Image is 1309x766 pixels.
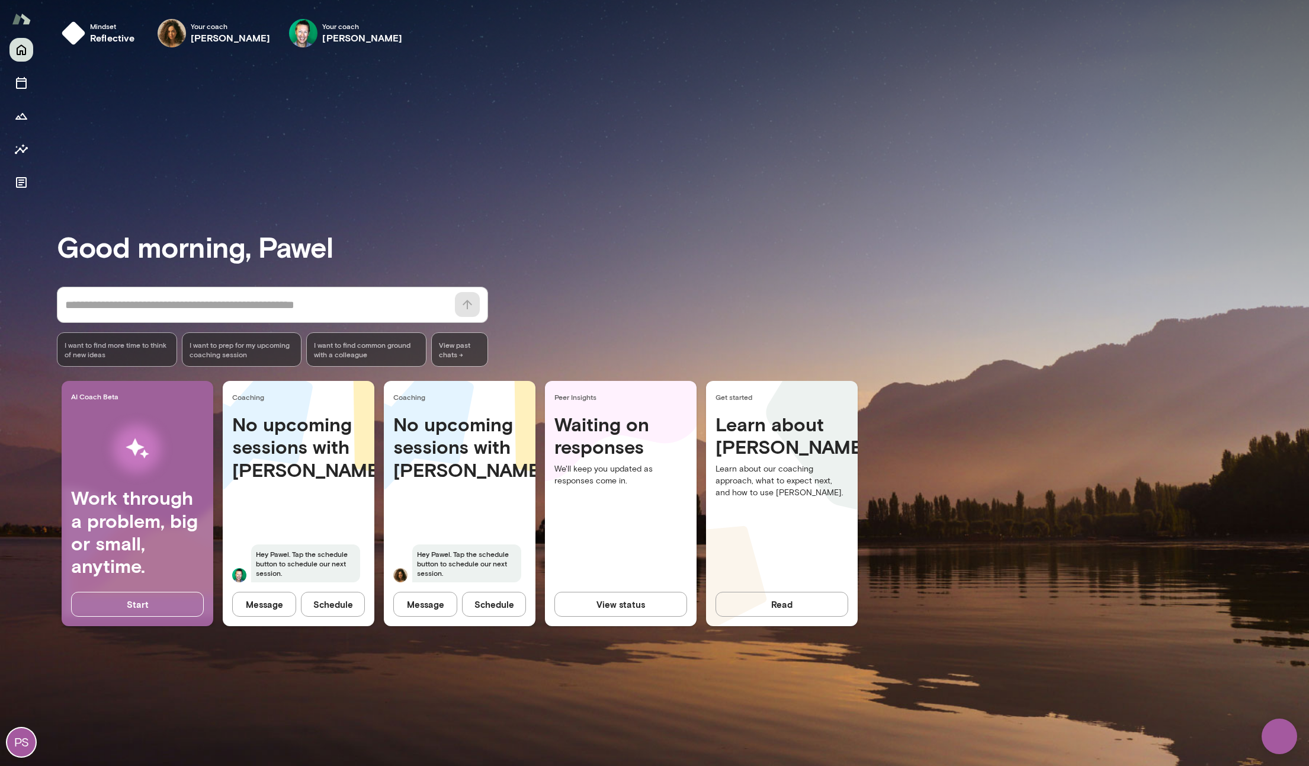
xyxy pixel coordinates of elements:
h4: No upcoming sessions with [PERSON_NAME] [393,413,526,481]
span: Coaching [232,392,370,402]
button: Schedule [301,592,365,617]
img: Brian Lawrence [289,19,317,47]
button: Read [716,592,848,617]
img: Mento [12,8,31,30]
span: AI Coach Beta [71,392,208,401]
img: Brian Lawrence Lawrence [232,568,246,582]
div: Brian LawrenceYour coach[PERSON_NAME] [281,14,410,52]
h4: Work through a problem, big or small, anytime. [71,486,204,578]
button: Message [393,592,457,617]
button: Sessions [9,71,33,95]
span: Mindset [90,21,135,31]
button: Documents [9,171,33,194]
span: Get started [716,392,853,402]
div: I want to prep for my upcoming coaching session [182,332,302,367]
span: Hey Pawel. Tap the schedule button to schedule our next session. [251,544,360,582]
button: Growth Plan [9,104,33,128]
button: Start [71,592,204,617]
p: We'll keep you updated as responses come in. [554,463,687,487]
span: Peer Insights [554,392,692,402]
span: View past chats -> [431,332,488,367]
h6: [PERSON_NAME] [322,31,402,45]
button: Home [9,38,33,62]
button: Schedule [462,592,526,617]
img: mindset [62,21,85,45]
span: Hey Pawel. Tap the schedule button to schedule our next session. [412,544,521,582]
h6: reflective [90,31,135,45]
span: Your coach [191,21,271,31]
h4: Learn about [PERSON_NAME] [716,413,848,459]
div: I want to find common ground with a colleague [306,332,426,367]
h4: No upcoming sessions with [PERSON_NAME] [232,413,365,481]
h4: Waiting on responses [554,413,687,459]
span: Your coach [322,21,402,31]
img: Najla Elmachtoub [158,19,186,47]
span: I want to prep for my upcoming coaching session [190,340,294,359]
button: Message [232,592,296,617]
button: View status [554,592,687,617]
h3: Good morning, Pawel [57,230,1309,263]
div: I want to find more time to think of new ideas [57,332,177,367]
h6: [PERSON_NAME] [191,31,271,45]
button: Insights [9,137,33,161]
img: AI Workflows [85,411,190,486]
img: Najla Elmachtoub Elmachtoub [393,568,408,582]
span: I want to find common ground with a colleague [314,340,419,359]
div: Najla ElmachtoubYour coach[PERSON_NAME] [149,14,279,52]
div: PS [7,728,36,757]
p: Learn about our coaching approach, what to expect next, and how to use [PERSON_NAME]. [716,463,848,499]
span: I want to find more time to think of new ideas [65,340,169,359]
button: Mindsetreflective [57,14,145,52]
span: Coaching [393,392,531,402]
